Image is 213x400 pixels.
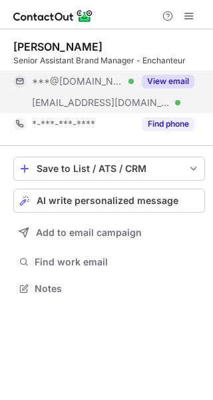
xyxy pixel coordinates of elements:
button: Find work email [13,253,205,271]
button: Notes [13,279,205,298]
div: Save to List / ATS / CRM [37,163,182,174]
span: Notes [35,283,200,295]
button: AI write personalized message [13,189,205,213]
button: Reveal Button [142,75,194,88]
span: Add to email campaign [36,227,142,238]
span: [EMAIL_ADDRESS][DOMAIN_NAME] [32,97,170,109]
img: ContactOut v5.3.10 [13,8,93,24]
span: ***@[DOMAIN_NAME] [32,75,124,87]
span: AI write personalized message [37,195,178,206]
button: save-profile-one-click [13,157,205,181]
button: Reveal Button [142,117,194,131]
div: [PERSON_NAME] [13,40,103,53]
div: Senior Assistant Brand Manager - Enchanteur [13,55,205,67]
button: Add to email campaign [13,221,205,245]
span: Find work email [35,256,200,268]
